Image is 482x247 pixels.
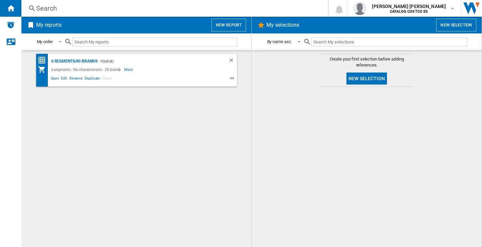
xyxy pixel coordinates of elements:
[50,57,97,66] div: 6 segments/40 brands
[36,4,311,13] div: Search
[35,19,63,31] h2: My reports
[37,39,53,44] div: My order
[228,57,237,66] div: Delete
[320,56,414,68] span: Create your first selection before adding references.
[7,21,15,29] img: alerts-logo.svg
[50,75,60,83] span: Open
[60,75,68,83] span: Edit
[212,19,246,31] button: New report
[267,39,292,44] div: By name asc.
[311,37,467,46] input: Search My selections
[68,75,84,83] span: Rename
[50,66,125,74] div: 6 segments - No characteristic - 25 brands
[38,56,50,65] div: Price Matrix
[436,19,476,31] button: New selection
[72,37,237,46] input: Search My reports
[372,3,446,10] span: [PERSON_NAME] [PERSON_NAME]
[101,75,113,83] span: Share
[265,19,301,31] h2: My selections
[390,9,428,14] b: CATALOG COSTCO ES
[97,57,215,66] div: - TOUS (6)
[124,66,134,74] span: More
[346,73,387,85] button: New selection
[38,66,50,74] div: My Assortment
[353,2,367,15] img: profile.jpg
[84,75,101,83] span: Duplicate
